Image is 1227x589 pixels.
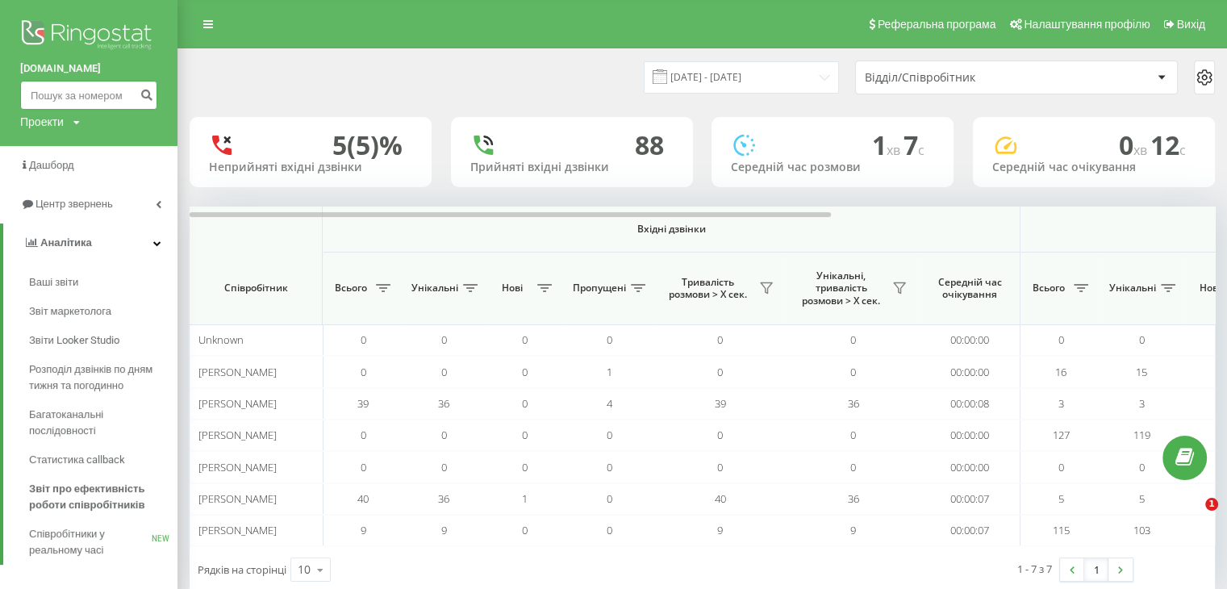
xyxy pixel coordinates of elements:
[1133,428,1150,442] span: 119
[1139,460,1145,474] span: 0
[29,407,169,439] span: Багатоканальні послідовності
[492,282,532,294] span: Нові
[20,16,157,56] img: Ringostat logo
[29,474,177,520] a: Звіт про ефективність роботи співробітників
[198,562,286,577] span: Рядків на сторінці
[522,460,528,474] span: 0
[920,483,1020,515] td: 00:00:07
[522,491,528,506] span: 1
[441,428,447,442] span: 0
[29,268,177,297] a: Ваші звіти
[1133,141,1150,159] span: хв
[887,141,904,159] span: хв
[607,523,612,537] span: 0
[1109,282,1156,294] span: Унікальні
[715,396,726,411] span: 39
[607,365,612,379] span: 1
[198,460,277,474] span: [PERSON_NAME]
[332,130,403,161] div: 5 (5)%
[209,161,412,174] div: Неприйняті вхідні дзвінки
[865,71,1058,85] div: Відділ/Співробітник
[29,326,177,355] a: Звіти Looker Studio
[850,523,856,537] span: 9
[331,282,371,294] span: Всього
[573,282,626,294] span: Пропущені
[29,445,177,474] a: Статистика callback
[198,396,277,411] span: [PERSON_NAME]
[20,81,157,110] input: Пошук за номером
[29,400,177,445] a: Багатоканальні послідовності
[717,523,723,537] span: 9
[717,428,723,442] span: 0
[20,114,64,130] div: Проекти
[1084,558,1108,581] a: 1
[29,526,152,558] span: Співробітники у реальному часі
[920,451,1020,482] td: 00:00:00
[920,515,1020,546] td: 00:00:07
[522,428,528,442] span: 0
[1055,365,1066,379] span: 16
[932,276,1008,301] span: Середній час очікування
[661,276,754,301] span: Тривалість розмови > Х сек.
[1177,18,1205,31] span: Вихід
[361,523,366,537] span: 9
[203,282,308,294] span: Співробітник
[29,303,111,320] span: Звіт маркетолога
[850,460,856,474] span: 0
[920,420,1020,451] td: 00:00:00
[1205,498,1218,511] span: 1
[717,332,723,347] span: 0
[904,127,924,162] span: 7
[920,356,1020,387] td: 00:00:00
[920,324,1020,356] td: 00:00:00
[29,452,125,468] span: Статистика callback
[1133,523,1150,537] span: 103
[29,159,74,171] span: Дашборд
[470,161,674,174] div: Прийняті вхідні дзвінки
[607,460,612,474] span: 0
[29,274,78,290] span: Ваші звіти
[361,332,366,347] span: 0
[198,365,277,379] span: [PERSON_NAME]
[848,396,859,411] span: 36
[635,130,664,161] div: 88
[357,396,369,411] span: 39
[848,491,859,506] span: 36
[1172,498,1211,537] iframe: Intercom live chat
[29,361,169,394] span: Розподіл дзвінків по дням тижня та погодинно
[918,141,924,159] span: c
[441,523,447,537] span: 9
[1029,282,1069,294] span: Всього
[1058,332,1064,347] span: 0
[1058,460,1064,474] span: 0
[438,491,449,506] span: 36
[522,332,528,347] span: 0
[361,460,366,474] span: 0
[29,481,169,513] span: Звіт про ефективність роботи співробітників
[361,428,366,442] span: 0
[522,365,528,379] span: 0
[850,332,856,347] span: 0
[1139,332,1145,347] span: 0
[1053,428,1070,442] span: 127
[1139,396,1145,411] span: 3
[1058,491,1064,506] span: 5
[850,428,856,442] span: 0
[361,365,366,379] span: 0
[717,460,723,474] span: 0
[795,269,887,307] span: Унікальні, тривалість розмови > Х сек.
[607,491,612,506] span: 0
[1017,561,1052,577] div: 1 - 7 з 7
[715,491,726,506] span: 40
[607,332,612,347] span: 0
[920,388,1020,420] td: 00:00:08
[607,396,612,411] span: 4
[1179,141,1186,159] span: c
[1139,491,1145,506] span: 5
[441,460,447,474] span: 0
[411,282,458,294] span: Унікальні
[29,355,177,400] a: Розподіл дзвінків по дням тижня та погодинно
[198,491,277,506] span: [PERSON_NAME]
[1058,396,1064,411] span: 3
[35,198,113,210] span: Центр звернень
